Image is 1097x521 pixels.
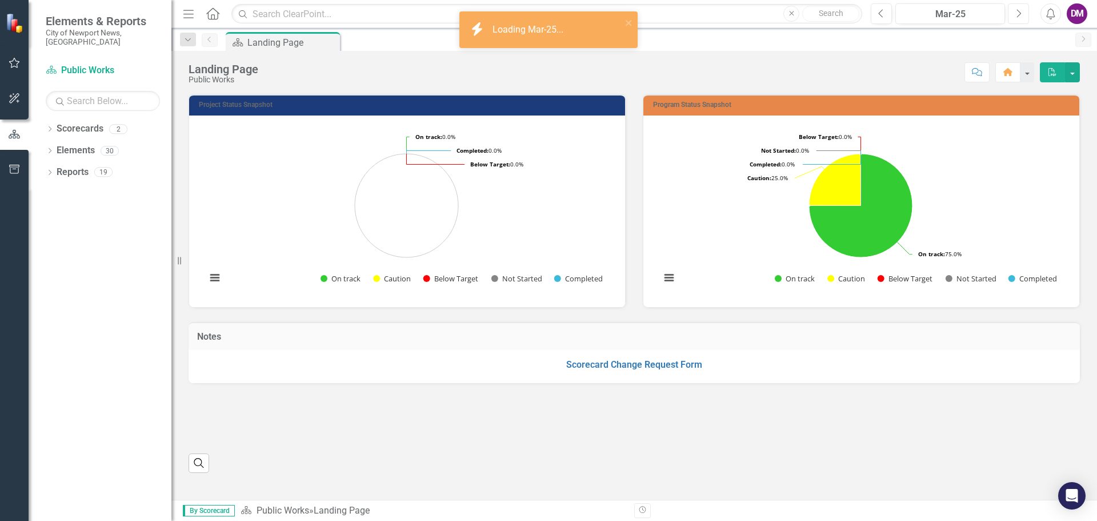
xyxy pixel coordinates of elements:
[201,124,612,296] svg: Interactive chart
[655,124,1067,296] svg: Interactive chart
[655,124,1068,296] div: Chart. Highcharts interactive chart.
[809,154,912,257] path: On track, 3.
[470,160,523,168] text: 0.0%
[241,504,626,518] div: »
[457,146,489,154] tspan: Completed:
[197,332,1071,342] h3: Notes
[747,174,771,182] tspan: Caution:
[183,505,235,516] span: By Scorecard
[189,75,258,84] div: Public Works
[423,273,479,284] button: Show Below Target
[94,168,113,177] div: 19
[46,28,160,47] small: City of Newport News, [GEOGRAPHIC_DATA]
[57,122,103,136] a: Scorecards
[207,270,223,286] button: View chart menu, Chart
[199,101,619,109] h3: Project Status Snapshot
[918,250,945,258] tspan: On track:
[189,63,258,75] div: Landing Page
[878,273,933,284] button: Show Below Target
[201,124,614,296] div: Chart. Highcharts interactive chart.
[101,146,119,156] div: 30
[827,273,865,284] button: Show Caution
[457,146,502,154] text: 0.0%
[314,505,370,516] div: Landing Page
[57,166,89,179] a: Reports
[46,64,160,77] a: Public Works
[653,101,1074,109] h3: Program Status Snapshot
[750,160,782,168] tspan: Completed:
[321,273,361,284] button: Show On track
[6,13,26,33] img: ClearPoint Strategy
[373,273,411,284] button: Show Caution
[946,273,996,284] button: Show Not Started
[502,273,542,284] text: Not Started
[899,7,1001,21] div: Mar-25
[415,133,442,141] tspan: On track:
[1058,482,1086,510] div: Open Intercom Messenger
[750,160,795,168] text: 0.0%
[46,14,160,28] span: Elements & Reports
[415,133,455,141] text: 0.0%
[761,146,796,154] tspan: Not Started:
[554,273,603,284] button: Show Completed
[809,154,860,205] path: Caution, 1.
[46,91,160,111] input: Search Below...
[895,3,1005,24] button: Mar-25
[257,505,309,516] a: Public Works
[470,160,510,168] tspan: Below Target:
[747,174,788,182] text: 25.0%
[493,23,566,37] div: Loading Mar-25...
[566,359,702,370] a: Scorecard Change Request Form
[799,133,839,141] tspan: Below Target:
[1008,273,1057,284] button: Show Completed
[491,273,542,284] button: Show Not Started
[918,250,962,258] text: 75.0%
[775,273,815,284] button: Show On track
[57,144,95,157] a: Elements
[625,16,633,29] button: close
[247,35,337,50] div: Landing Page
[109,124,127,134] div: 2
[956,273,996,284] text: Not Started
[231,4,862,24] input: Search ClearPoint...
[661,270,677,286] button: View chart menu, Chart
[819,9,843,18] span: Search
[802,6,859,22] button: Search
[799,133,852,141] text: 0.0%
[761,146,809,154] text: 0.0%
[1067,3,1087,24] button: DM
